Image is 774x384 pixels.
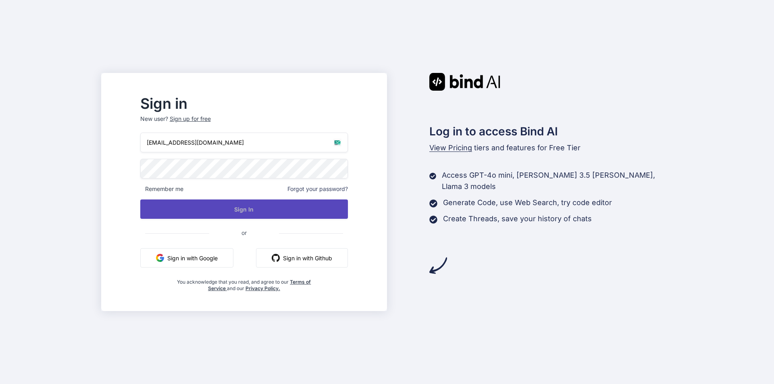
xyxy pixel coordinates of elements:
a: Privacy Policy. [246,285,280,291]
span: View Pricing [429,143,472,152]
img: google [156,254,164,262]
span: or [209,223,279,243]
p: tiers and features for Free Tier [429,142,673,154]
a: Terms of Service [208,279,311,291]
p: New user? [140,115,348,133]
img: github [272,254,280,262]
button: Sign in with Github [256,248,348,268]
p: Create Threads, save your history of chats [443,213,592,224]
h2: Log in to access Bind AI [429,123,673,140]
input: Login or Email [140,133,348,152]
div: You acknowledge that you read, and agree to our and our [175,274,314,292]
h2: Sign in [140,97,348,110]
button: Sign in with Google [140,248,233,268]
p: Generate Code, use Web Search, try code editor [443,197,612,208]
span: Forgot your password? [287,185,348,193]
div: Sign up for free [170,115,211,123]
p: Access GPT-4o mini, [PERSON_NAME] 3.5 [PERSON_NAME], Llama 3 models [442,170,673,192]
button: Sign In [140,199,348,219]
span: Remember me [140,185,183,193]
img: arrow [429,257,447,274]
img: Bind AI logo [429,73,500,91]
